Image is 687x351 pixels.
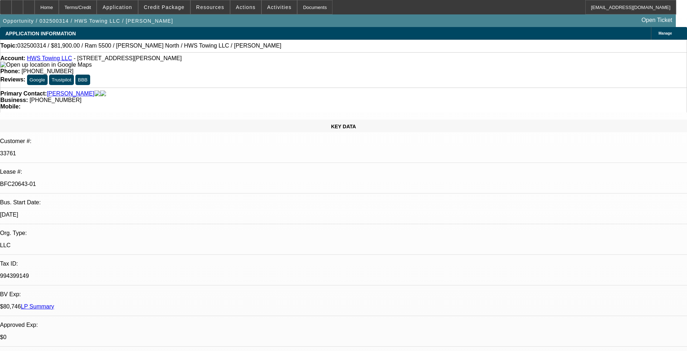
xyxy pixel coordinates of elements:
span: Opportunity / 032500314 / HWS Towing LLC / [PERSON_NAME] [3,18,173,24]
span: - [STREET_ADDRESS][PERSON_NAME] [74,55,182,61]
span: Manage [659,31,672,35]
img: linkedin-icon.png [100,90,106,97]
span: Credit Package [144,4,185,10]
button: Credit Package [138,0,190,14]
a: [PERSON_NAME] [47,90,94,97]
a: View Google Maps [0,62,92,68]
a: HWS Towing LLC [27,55,72,61]
button: Trustpilot [49,75,74,85]
strong: Reviews: [0,76,25,83]
span: [PHONE_NUMBER] [30,97,82,103]
span: KEY DATA [331,124,356,129]
strong: Primary Contact: [0,90,47,97]
img: facebook-icon.png [94,90,100,97]
button: Application [97,0,137,14]
strong: Phone: [0,68,20,74]
img: Open up location in Google Maps [0,62,92,68]
span: [PHONE_NUMBER] [22,68,74,74]
span: 032500314 / $81,900.00 / Ram 5500 / [PERSON_NAME] North / HWS Towing LLC / [PERSON_NAME] [17,43,282,49]
strong: Account: [0,55,25,61]
button: Actions [230,0,261,14]
button: BBB [75,75,90,85]
button: Activities [262,0,297,14]
span: APPLICATION INFORMATION [5,31,76,36]
span: Resources [196,4,224,10]
a: Open Ticket [639,14,675,26]
a: LP Summary [21,303,54,310]
span: Actions [236,4,256,10]
strong: Business: [0,97,28,103]
button: Resources [191,0,230,14]
span: Activities [267,4,292,10]
span: Application [102,4,132,10]
strong: Mobile: [0,103,21,110]
strong: Topic: [0,43,17,49]
button: Google [27,75,48,85]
